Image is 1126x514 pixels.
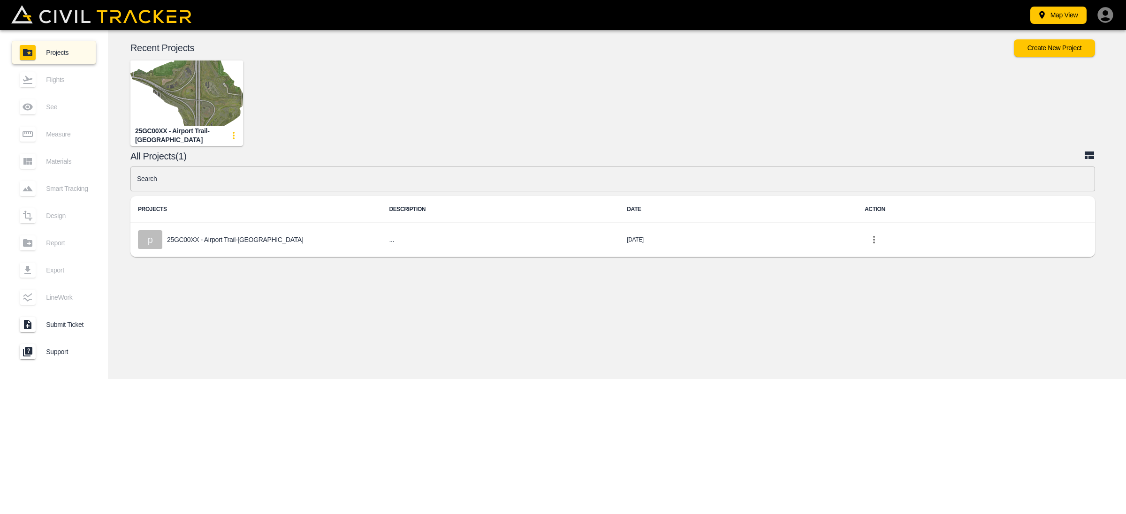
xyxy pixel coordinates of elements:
p: 25GC00XX - Airport Trail-[GEOGRAPHIC_DATA] [167,236,304,243]
td: [DATE] [619,223,857,257]
h6: ... [389,234,612,246]
button: Map View [1030,7,1087,24]
span: Submit Ticket [46,321,88,328]
table: project-list-table [130,196,1095,257]
div: 25GC00XX - Airport Trail-[GEOGRAPHIC_DATA] [135,127,224,144]
p: Recent Projects [130,44,1014,52]
span: Support [46,348,88,355]
th: DATE [619,196,857,223]
div: p [138,230,162,249]
a: Projects [12,41,96,64]
button: update-card-details [224,126,243,145]
img: 25GC00XX - Airport Trail-NC [130,60,243,126]
button: Create New Project [1014,39,1095,57]
th: ACTION [857,196,1095,223]
a: Support [12,340,96,363]
p: All Projects(1) [130,152,1084,160]
th: DESCRIPTION [381,196,619,223]
img: Civil Tracker [11,5,191,24]
span: Projects [46,49,88,56]
a: Submit Ticket [12,313,96,336]
th: PROJECTS [130,196,381,223]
